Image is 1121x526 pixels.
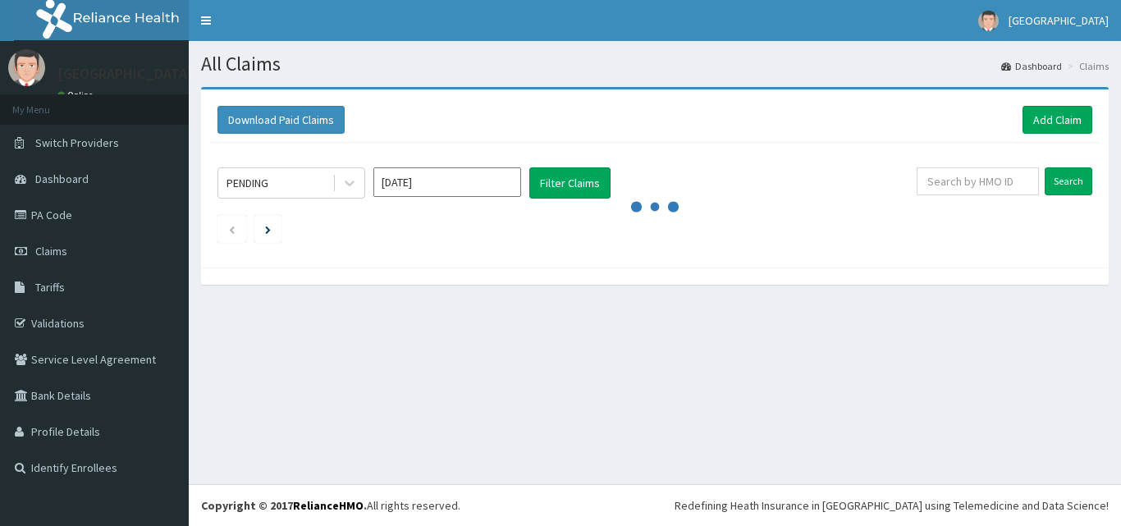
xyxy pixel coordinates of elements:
a: Dashboard [1001,59,1062,73]
div: Redefining Heath Insurance in [GEOGRAPHIC_DATA] using Telemedicine and Data Science! [675,497,1109,514]
input: Select Month and Year [373,167,521,197]
img: User Image [978,11,999,31]
input: Search by HMO ID [917,167,1039,195]
a: Previous page [228,222,236,236]
h1: All Claims [201,53,1109,75]
a: Add Claim [1023,106,1092,134]
a: Next page [265,222,271,236]
span: Tariffs [35,280,65,295]
p: [GEOGRAPHIC_DATA] [57,66,193,81]
button: Download Paid Claims [217,106,345,134]
span: Switch Providers [35,135,119,150]
img: User Image [8,49,45,86]
strong: Copyright © 2017 . [201,498,367,513]
button: Filter Claims [529,167,611,199]
input: Search [1045,167,1092,195]
span: Dashboard [35,172,89,186]
footer: All rights reserved. [189,484,1121,526]
span: Claims [35,244,67,258]
a: RelianceHMO [293,498,364,513]
span: [GEOGRAPHIC_DATA] [1009,13,1109,28]
li: Claims [1064,59,1109,73]
div: PENDING [226,175,268,191]
svg: audio-loading [630,182,679,231]
a: Online [57,89,97,101]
